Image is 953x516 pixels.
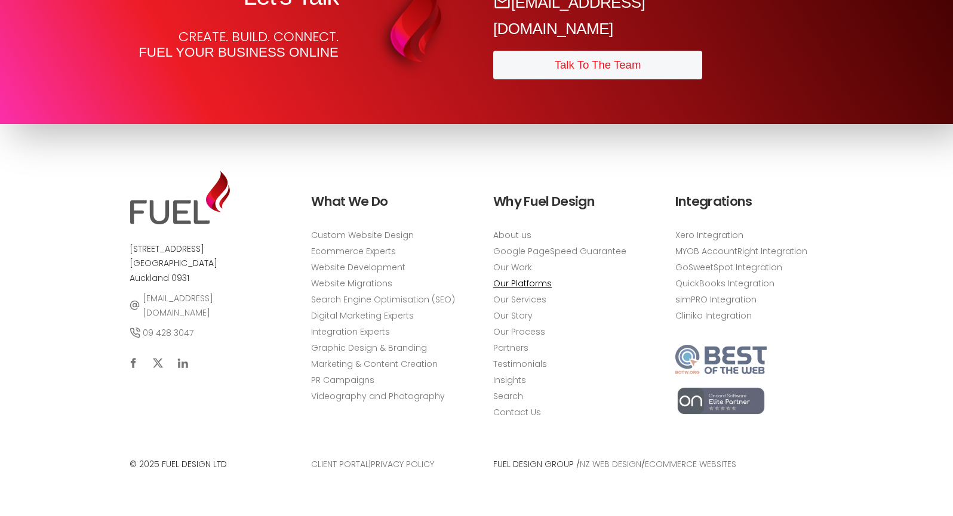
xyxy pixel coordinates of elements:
a: [EMAIL_ADDRESS][DOMAIN_NAME] [130,291,278,320]
a: Videography and Photography [311,390,445,403]
a: Our Work [493,261,532,274]
a: LinkedIn [171,351,195,375]
a: Digital Marketing Experts [311,310,414,322]
a: eCommerce Websites [645,458,736,470]
a: GoSweetSpot Integration [675,261,782,274]
a: Google PageSpeed Guarantee [493,245,626,258]
a: X (Twitter) [146,351,170,375]
a: simPRO Integration [675,293,757,306]
a: Client Portal [311,458,369,470]
a: NZ Web Design [580,458,641,470]
p: | [311,457,460,472]
a: Custom Website Design [311,229,414,242]
a: Web Design Auckland [130,212,230,228]
h3: What We Do [311,190,460,213]
a: Facebook [121,351,145,375]
a: QuickBooks Integration [675,277,774,290]
a: Ecommerce Experts [311,245,396,258]
img: Best of the web [675,345,767,374]
a: Website Migrations [311,277,392,290]
img: Web Design Auckland [130,171,230,224]
a: Search Engine Optimisation (SEO) [311,293,455,306]
a: Marketing & Content Creation [311,358,438,370]
a: Contact Us [493,406,541,419]
a: Website Development [311,261,405,274]
p: [STREET_ADDRESS] [GEOGRAPHIC_DATA] Auckland 0931 [130,242,278,286]
a: 09 428 3047 [130,326,194,341]
h3: Why Fuel Design [493,190,642,213]
a: Our Platforms [493,277,552,290]
h3: Integrations [675,190,824,213]
a: Talk To The Team [493,51,702,80]
a: Our Story [493,310,533,322]
p: Fuel Design group / / [493,457,824,472]
a: MYOB AccountRight Integration [675,245,807,258]
p: Create. Build. Connect. [130,29,339,61]
a: PR Campaigns [311,374,374,387]
p: © 2025 Fuel Design Ltd [130,457,278,472]
a: Testimonials [493,358,547,370]
a: Our Services [493,293,546,306]
a: About us [493,229,531,242]
a: Search [493,390,523,403]
a: Our Process [493,326,545,338]
a: Partners [493,342,528,354]
a: Insights [493,374,526,387]
a: PRIVACY POLICY [371,458,434,470]
a: Xero Integration [675,229,743,242]
img: Oncord Elite Partners [675,386,767,416]
a: Cliniko Integration [675,310,752,322]
strong: Fuel your business online [139,45,339,60]
a: Graphic Design & Branding [311,342,427,354]
a: Integration Experts [311,326,390,338]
